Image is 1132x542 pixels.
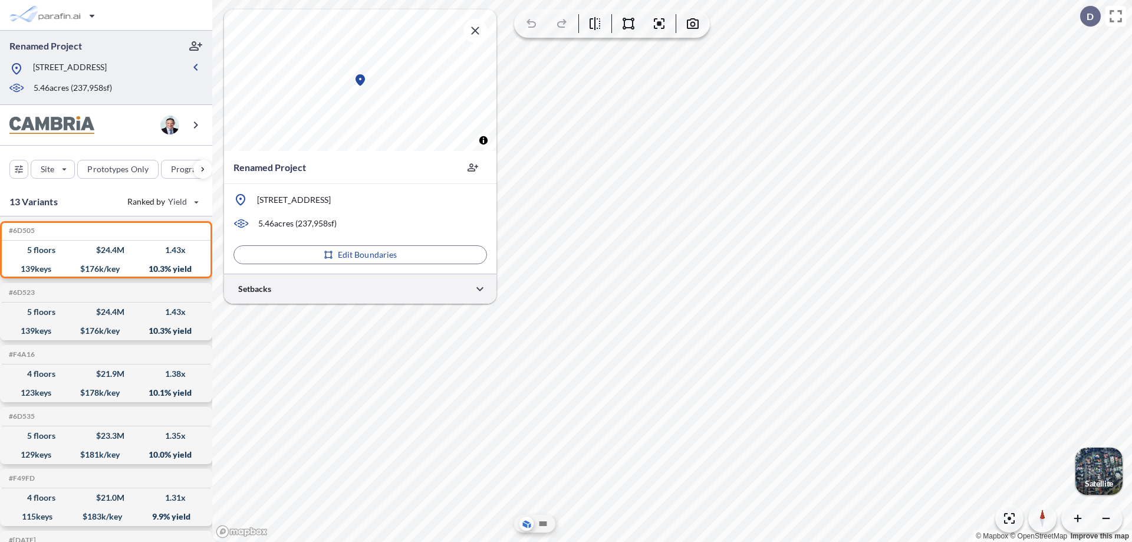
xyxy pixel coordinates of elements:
[6,350,35,359] h5: Click to copy the code
[480,134,487,147] span: Toggle attribution
[338,249,397,261] p: Edit Boundaries
[1071,532,1129,540] a: Improve this map
[9,195,58,209] p: 13 Variants
[976,532,1008,540] a: Mapbox
[6,226,35,235] h5: Click to copy the code
[233,160,306,175] p: Renamed Project
[1085,479,1113,488] p: Satellite
[41,163,54,175] p: Site
[233,245,487,264] button: Edit Boundaries
[1087,11,1094,22] p: D
[168,196,187,208] span: Yield
[257,194,331,206] p: [STREET_ADDRESS]
[161,160,225,179] button: Program
[34,82,112,95] p: 5.46 acres ( 237,958 sf)
[1075,448,1123,495] button: Switcher ImageSatellite
[31,160,75,179] button: Site
[87,163,149,175] p: Prototypes Only
[118,192,206,211] button: Ranked by Yield
[476,133,491,147] button: Toggle attribution
[171,163,204,175] p: Program
[6,474,35,482] h5: Click to copy the code
[1075,448,1123,495] img: Switcher Image
[519,517,534,531] button: Aerial View
[77,160,159,179] button: Prototypes Only
[33,61,107,76] p: [STREET_ADDRESS]
[353,73,367,87] div: Map marker
[224,9,496,151] canvas: Map
[6,288,35,297] h5: Click to copy the code
[536,517,550,531] button: Site Plan
[1010,532,1067,540] a: OpenStreetMap
[258,218,337,229] p: 5.46 acres ( 237,958 sf)
[6,412,35,421] h5: Click to copy the code
[216,525,268,538] a: Mapbox homepage
[160,116,179,134] img: user logo
[9,40,82,52] p: Renamed Project
[9,116,94,134] img: BrandImage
